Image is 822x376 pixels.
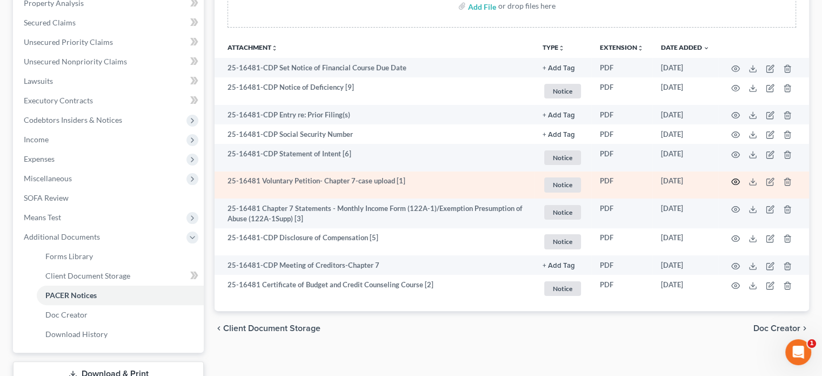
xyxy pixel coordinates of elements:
[544,205,581,220] span: Notice
[215,255,534,275] td: 25-16481-CDP Meeting of Creditors-Chapter 7
[215,58,534,77] td: 25-16481-CDP Set Notice of Financial Course Due Date
[215,275,534,302] td: 25-16481 Certificate of Budget and Credit Counseling Course [2]
[24,57,127,66] span: Unsecured Nonpriority Claims
[591,124,652,144] td: PDF
[37,286,204,305] a: PACER Notices
[543,112,575,119] button: + Add Tag
[591,255,652,275] td: PDF
[215,199,534,228] td: 25-16481 Chapter 7 Statements - Monthly Income Form (122A-1)/Exemption Presumption of Abuse (122A...
[637,45,644,51] i: unfold_more
[215,171,534,199] td: 25-16481 Voluntary Petition- Chapter 7-case upload [1]
[15,188,204,208] a: SOFA Review
[544,234,581,249] span: Notice
[215,324,320,333] button: chevron_left Client Document Storage
[703,45,710,51] i: expand_more
[652,77,718,105] td: [DATE]
[544,177,581,192] span: Notice
[215,105,534,124] td: 25-16481-CDP Entry re: Prior Filing(s)
[543,129,583,140] a: + Add Tag
[215,324,223,333] i: chevron_left
[591,228,652,256] td: PDF
[24,174,72,183] span: Miscellaneous
[661,43,710,51] a: Date Added expand_more
[544,84,581,98] span: Notice
[652,228,718,256] td: [DATE]
[591,171,652,199] td: PDF
[652,58,718,77] td: [DATE]
[215,144,534,171] td: 25-16481-CDP Statement of Intent [6]
[652,255,718,275] td: [DATE]
[37,305,204,325] a: Doc Creator
[24,18,76,27] span: Secured Claims
[544,150,581,165] span: Notice
[15,91,204,110] a: Executory Contracts
[543,82,583,100] a: Notice
[652,124,718,144] td: [DATE]
[228,43,278,51] a: Attachmentunfold_more
[543,233,583,250] a: Notice
[591,105,652,124] td: PDF
[498,1,556,11] div: or drop files here
[37,325,204,344] a: Download History
[15,52,204,71] a: Unsecured Nonpriority Claims
[271,45,278,51] i: unfold_more
[543,65,575,72] button: + Add Tag
[652,199,718,228] td: [DATE]
[45,329,108,339] span: Download History
[37,266,204,286] a: Client Document Storage
[45,271,130,280] span: Client Document Storage
[753,324,809,333] button: Doc Creator chevron_right
[785,339,811,365] iframe: Intercom live chat
[45,310,88,319] span: Doc Creator
[652,144,718,171] td: [DATE]
[591,144,652,171] td: PDF
[15,13,204,32] a: Secured Claims
[24,115,122,124] span: Codebtors Insiders & Notices
[24,193,69,202] span: SOFA Review
[652,105,718,124] td: [DATE]
[543,63,583,73] a: + Add Tag
[591,58,652,77] td: PDF
[24,213,61,222] span: Means Test
[652,275,718,302] td: [DATE]
[215,228,534,256] td: 25-16481-CDP Disclosure of Compensation [5]
[24,76,53,85] span: Lawsuits
[544,281,581,296] span: Notice
[543,131,575,138] button: + Add Tag
[15,71,204,91] a: Lawsuits
[37,247,204,266] a: Forms Library
[558,45,565,51] i: unfold_more
[800,324,809,333] i: chevron_right
[215,77,534,105] td: 25-16481-CDP Notice of Deficiency [9]
[543,260,583,271] a: + Add Tag
[15,32,204,52] a: Unsecured Priority Claims
[543,110,583,120] a: + Add Tag
[24,135,49,144] span: Income
[600,43,644,51] a: Extensionunfold_more
[591,77,652,105] td: PDF
[24,232,100,241] span: Additional Documents
[591,199,652,228] td: PDF
[543,203,583,221] a: Notice
[24,37,113,47] span: Unsecured Priority Claims
[223,324,320,333] span: Client Document Storage
[45,252,93,261] span: Forms Library
[807,339,816,348] span: 1
[543,149,583,167] a: Notice
[652,171,718,199] td: [DATE]
[543,262,575,269] button: + Add Tag
[215,124,534,144] td: 25-16481-CDP Social Security Number
[543,44,565,51] button: TYPEunfold_more
[591,275,652,302] td: PDF
[45,291,97,300] span: PACER Notices
[753,324,800,333] span: Doc Creator
[24,96,93,105] span: Executory Contracts
[24,154,55,163] span: Expenses
[543,280,583,298] a: Notice
[543,176,583,194] a: Notice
